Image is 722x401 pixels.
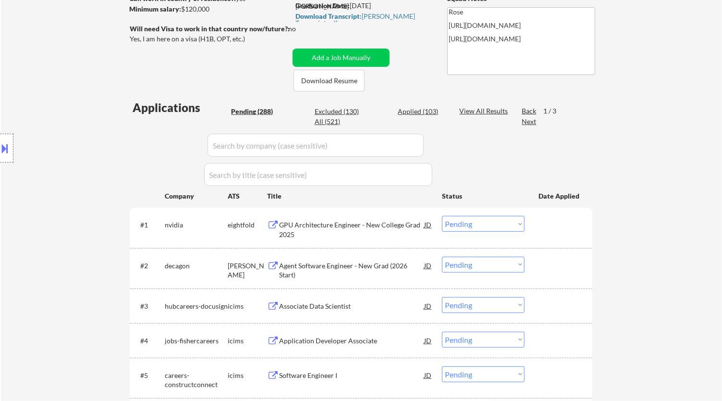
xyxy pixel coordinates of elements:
div: jobs-fishercareers [165,336,228,346]
strong: Graduation Date: [295,1,350,10]
div: eightfold [228,220,267,230]
strong: Will need Visa to work in that country now/future?: [130,25,290,33]
div: All (521) [315,117,363,126]
div: Status [442,187,525,204]
div: $120,000 [129,4,289,14]
div: Title [267,191,433,201]
div: JD [423,297,433,314]
strong: Minimum salary: [129,5,181,13]
input: Search by title (case sensitive) [204,163,432,186]
div: #3 [140,301,157,311]
div: JD [423,216,433,233]
button: Add a Job Manually [293,49,390,67]
div: Software Engineer I [279,371,424,380]
div: [DATE] [295,1,431,11]
div: 1 / 3 [543,106,565,116]
strong: Download Transcript: [295,12,362,20]
div: Next [522,117,537,126]
div: Yes, I am here on a visa (H1B, OPT, etc.) [130,34,292,44]
div: Application Developer Associate [279,336,424,346]
div: Pending (288) [231,107,279,116]
a: Download Transcript:[PERSON_NAME] Transcript.pdf [295,13,429,22]
div: View All Results [459,106,511,116]
div: ATS [228,191,267,201]
div: [PERSON_NAME] Transcript.pdf [295,13,429,26]
div: Excluded (130) [315,107,363,116]
div: decagon [165,261,228,271]
div: careers-constructconnect [165,371,228,389]
div: no [288,24,316,34]
div: Associate Data Scientist [279,301,424,311]
div: [PERSON_NAME] [228,261,267,280]
button: Download Resume [294,70,365,91]
div: icims [228,336,267,346]
div: #2 [140,261,157,271]
div: JD [423,257,433,274]
div: Applied (103) [398,107,446,116]
div: GPU Architecture Engineer - New College Grad 2025 [279,220,424,239]
div: JD [423,366,433,384]
div: icims [228,301,267,311]
div: Agent Software Engineer - New Grad (2026 Start) [279,261,424,280]
div: JD [423,332,433,349]
input: Search by company (case sensitive) [208,134,424,157]
div: icims [228,371,267,380]
div: Back [522,106,537,116]
div: Date Applied [538,191,581,201]
div: #5 [140,371,157,380]
div: nvidia [165,220,228,230]
div: Applications [133,102,228,113]
div: #4 [140,336,157,346]
div: hubcareers-docusign [165,301,228,311]
div: Company [165,191,228,201]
